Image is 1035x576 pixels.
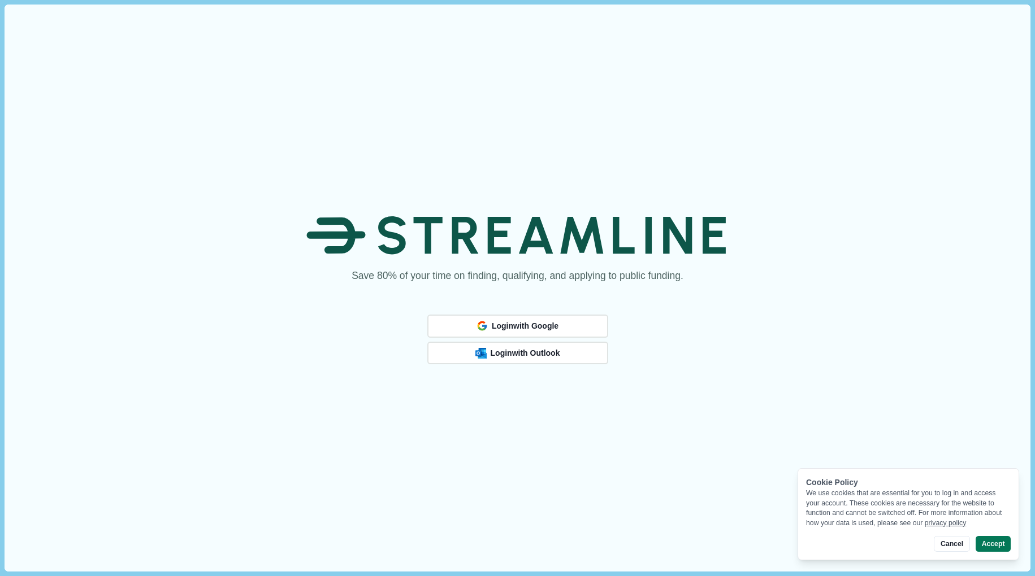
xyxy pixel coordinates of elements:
[934,536,969,552] button: Cancel
[806,478,858,487] span: Cookie Policy
[806,488,1011,528] div: We use cookies that are essential for you to log in and access your account. These cookies are ne...
[352,269,683,283] h1: Save 80% of your time on finding, qualifying, and applying to public funding.
[925,519,967,527] a: privacy policy
[491,348,560,358] span: Login with Outlook
[427,342,608,364] button: Outlook LogoLoginwith Outlook
[427,315,608,338] button: Loginwith Google
[976,536,1011,552] button: Accept
[306,204,729,267] img: Streamline Climate Logo
[492,321,558,331] span: Login with Google
[475,348,487,359] img: Outlook Logo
